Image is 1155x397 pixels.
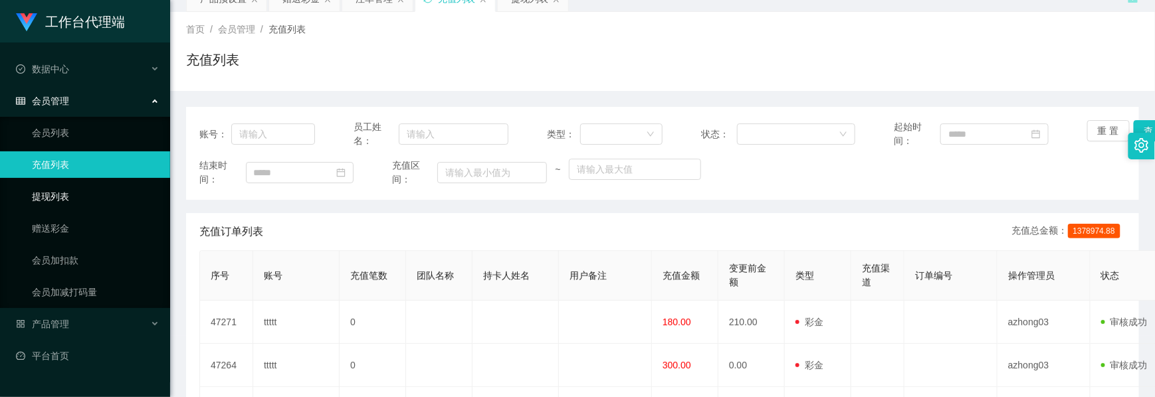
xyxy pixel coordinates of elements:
[1101,270,1120,281] span: 状态
[199,224,263,240] span: 充值订单列表
[200,301,253,344] td: 47271
[16,96,25,106] i: 图标: table
[392,159,437,187] span: 充值区间：
[261,24,263,35] span: /
[211,270,229,281] span: 序号
[437,162,547,183] input: 请输入最小值为
[336,168,346,177] i: 图标: calendar
[340,301,406,344] td: 0
[839,130,847,139] i: 图标: down
[718,301,785,344] td: 210.00
[32,151,159,178] a: 充值列表
[32,119,159,146] a: 会员列表
[32,215,159,242] a: 赠送彩金
[1008,270,1055,281] span: 操作管理员
[210,24,213,35] span: /
[181,368,1144,382] div: 2021
[199,159,246,187] span: 结束时间：
[264,270,282,281] span: 账号
[16,319,69,329] span: 产品管理
[200,344,253,387] td: 47264
[795,317,823,327] span: 彩金
[16,319,25,329] i: 图标: appstore-o
[1134,138,1149,153] i: 图标: setting
[268,24,306,35] span: 充值列表
[32,183,159,210] a: 提现列表
[16,96,69,106] span: 会员管理
[997,301,1091,344] td: azhong03
[795,270,814,281] span: 类型
[915,270,952,281] span: 订单编号
[729,263,766,287] span: 变更前金额
[1012,224,1126,240] div: 充值总金额：
[350,270,387,281] span: 充值笔数
[862,263,890,287] span: 充值渠道
[231,123,316,145] input: 请输入
[354,120,399,148] span: 员工姓名：
[253,344,340,387] td: ttttt
[1101,360,1148,370] span: 审核成功
[663,317,691,327] span: 180.00
[399,123,508,145] input: 请输入
[186,24,205,35] span: 首页
[16,343,159,369] a: 图标: dashboard平台首页
[569,159,701,180] input: 请输入最大值
[718,344,785,387] td: 0.00
[218,24,255,35] span: 会员管理
[894,120,940,148] span: 起始时间：
[1087,120,1130,141] button: 重 置
[663,360,691,370] span: 300.00
[32,247,159,274] a: 会员加扣款
[663,270,700,281] span: 充值金额
[417,270,454,281] span: 团队名称
[199,127,231,141] span: 账号：
[547,163,570,177] span: ~
[45,1,125,43] h1: 工作台代理端
[16,64,25,74] i: 图标: check-circle-o
[547,127,580,141] span: 类型：
[16,64,69,74] span: 数据中心
[186,50,239,70] h1: 充值列表
[795,360,823,370] span: 彩金
[32,279,159,305] a: 会员加减打码量
[647,130,655,139] i: 图标: down
[16,13,37,32] img: logo.9652507e.png
[253,301,340,344] td: ttttt
[570,270,607,281] span: 用户备注
[1068,224,1120,238] span: 1378974.88
[340,344,406,387] td: 0
[1031,129,1041,139] i: 图标: calendar
[1101,317,1148,327] span: 审核成功
[483,270,530,281] span: 持卡人姓名
[16,16,125,27] a: 工作台代理端
[997,344,1091,387] td: azhong03
[701,127,737,141] span: 状态：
